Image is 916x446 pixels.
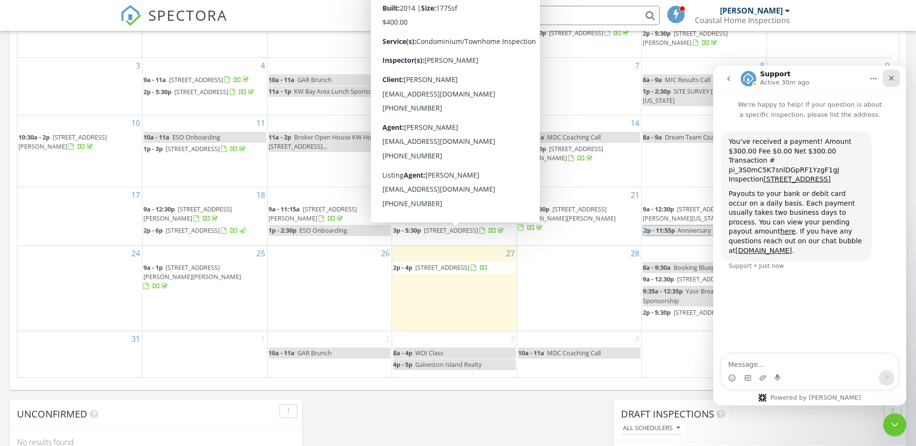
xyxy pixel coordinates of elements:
a: Go to August 6, 2025 [508,58,517,73]
td: Go to August 8, 2025 [642,57,767,115]
a: Go to September 3, 2025 [508,331,517,347]
td: Go to August 6, 2025 [392,57,517,115]
span: Galveston Island Realty [415,360,481,369]
a: Go to August 19, 2025 [379,187,392,203]
span: 11a - 1p [268,87,291,96]
span: [STREET_ADDRESS] [166,144,220,153]
span: 2p - 5:30p [518,28,546,37]
span: [STREET_ADDRESS] [415,75,469,84]
a: 2p - 4p [STREET_ADDRESS] [393,262,516,274]
span: Anniversary [677,226,711,235]
a: 9a - 11:15a [STREET_ADDRESS][PERSON_NAME] [268,205,357,223]
a: 9a - 11a [STREET_ADDRESS] [143,75,251,84]
span: 9a - 12:30p [643,205,674,213]
td: Go to August 7, 2025 [517,57,642,115]
a: 9a - 11:15a [STREET_ADDRESS][PERSON_NAME] [268,204,391,224]
span: [STREET_ADDRESS] [174,87,228,96]
a: Go to August 7, 2025 [633,58,641,73]
a: 9a - 1p [STREET_ADDRESS][PERSON_NAME][PERSON_NAME] [143,263,241,290]
a: Go to August 11, 2025 [254,115,267,131]
td: Go to August 29, 2025 [642,245,767,331]
a: Go to August 4, 2025 [259,58,267,73]
td: Go to August 26, 2025 [267,245,392,331]
td: Go to August 19, 2025 [267,187,392,245]
a: 9a - 12:30p [STREET_ADDRESS][PERSON_NAME][PERSON_NAME] [518,204,641,234]
a: Go to August 5, 2025 [383,58,392,73]
a: 9a - 12:30p [STREET_ADDRESS][PERSON_NAME][US_STATE] [643,205,751,223]
span: [GEOGRAPHIC_DATA] Area Chapter [415,166,515,175]
span: KW Bay Area Lunch Sponsorship [294,87,387,96]
span: [STREET_ADDRESS][PERSON_NAME][US_STATE] [643,205,731,223]
a: Go to August 13, 2025 [504,115,517,131]
span: 2p - 5:30p [518,144,546,153]
a: Go to August 3, 2025 [134,58,142,73]
a: Go to September 1, 2025 [259,331,267,347]
span: MIC Results Call [665,75,710,84]
a: 2p - 5:30p [STREET_ADDRESS][PERSON_NAME] [643,29,728,47]
a: Go to August 18, 2025 [254,187,267,203]
span: 9a - 12:30p [393,205,424,213]
span: Unconfirmed [17,407,87,420]
a: SPECTORA [120,13,227,33]
span: [STREET_ADDRESS][PERSON_NAME][PERSON_NAME] [518,205,616,223]
button: All schedulers [621,422,682,435]
span: 1p - 3p [143,144,163,153]
td: Go to August 28, 2025 [517,245,642,331]
a: 2p - 5:30p [STREET_ADDRESS][PERSON_NAME] [643,28,765,49]
span: 9a - 1p [143,263,163,272]
div: [PERSON_NAME] [720,6,783,15]
td: Go to August 12, 2025 [267,115,392,187]
span: GAR Brunch [297,75,332,84]
span: Dream Team Coaching Call [665,133,741,141]
td: Go to September 5, 2025 [642,331,767,377]
span: 9a - 12:30p [518,205,550,213]
td: Go to September 2, 2025 [267,331,392,377]
a: 9a - 12:30p [STREET_ADDRESS][PERSON_NAME] [143,205,232,223]
span: ESO Onboarding [172,133,220,141]
span: [STREET_ADDRESS] [166,226,220,235]
input: Search everything... [466,6,660,25]
a: 9a - 12:30p [STREET_ADDRESS][PERSON_NAME] [393,205,481,223]
a: 2p - 5:30p [STREET_ADDRESS] [643,308,746,317]
a: Go to August 8, 2025 [758,58,766,73]
span: 8a - 9a [643,75,662,84]
span: 8a - 9a [643,133,662,141]
a: 3p - 5:30p [STREET_ADDRESS] [393,226,506,235]
td: Go to August 22, 2025 [642,187,767,245]
span: [STREET_ADDRESS] [677,275,731,283]
a: Go to August 14, 2025 [629,115,641,131]
a: Go to August 26, 2025 [379,246,392,261]
span: Draft Inspections [621,407,714,420]
td: Go to August 15, 2025 [642,115,767,187]
td: Go to August 27, 2025 [392,245,517,331]
a: Go to August 17, 2025 [129,187,142,203]
td: Go to August 14, 2025 [517,115,642,187]
div: All schedulers [623,425,680,432]
a: 2p - 6p [STREET_ADDRESS] [143,225,266,237]
span: 10a - 11a [268,348,295,357]
a: Go to August 24, 2025 [129,246,142,261]
td: Go to September 1, 2025 [142,331,268,377]
span: 9a - 12:30p [393,133,424,141]
td: Go to August 17, 2025 [17,187,142,245]
a: 9a - 12:30p [STREET_ADDRESS] [643,275,749,283]
td: Go to August 5, 2025 [267,57,392,115]
span: 10a - 11a [143,133,169,141]
a: Go to August 20, 2025 [504,187,517,203]
span: [STREET_ADDRESS] [549,28,603,37]
a: Go to August 31, 2025 [129,331,142,347]
span: 9a - 12:30p [643,275,674,283]
span: [STREET_ADDRESS] [674,308,728,317]
span: 6p - 8p [393,166,412,175]
span: [STREET_ADDRESS] [415,87,469,96]
a: 10:30a - 2p [STREET_ADDRESS][PERSON_NAME] [18,133,107,151]
a: 9a - 1p [STREET_ADDRESS][PERSON_NAME][PERSON_NAME] [143,262,266,293]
